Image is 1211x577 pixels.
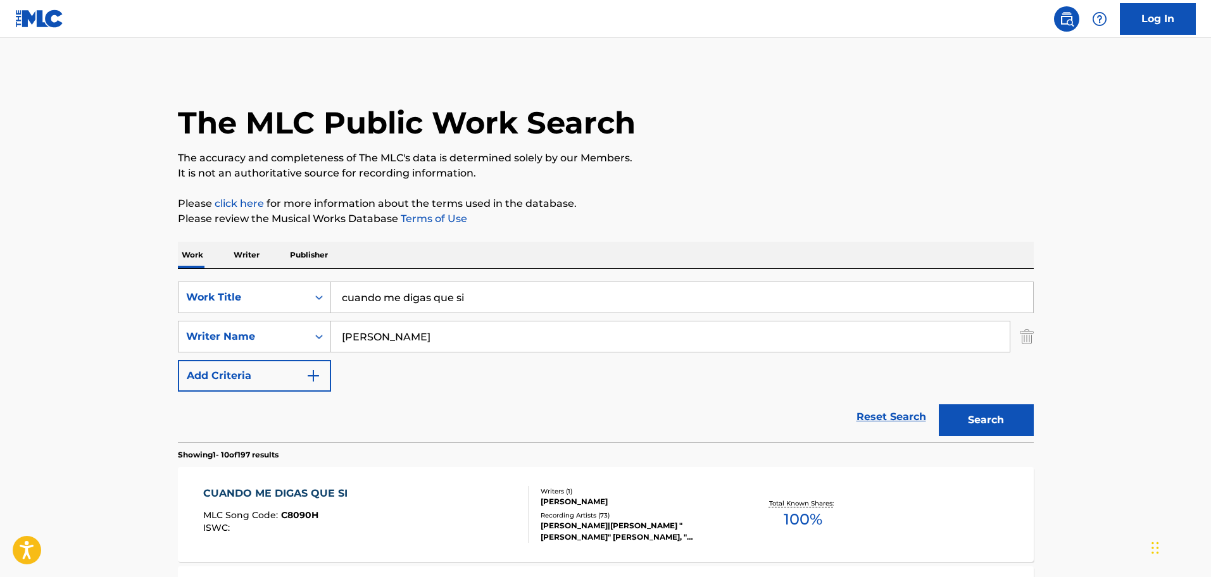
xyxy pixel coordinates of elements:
[178,104,636,142] h1: The MLC Public Work Search
[178,151,1034,166] p: The accuracy and completeness of The MLC's data is determined solely by our Members.
[541,520,732,543] div: [PERSON_NAME]|[PERSON_NAME] "[PERSON_NAME]" [PERSON_NAME], "[PERSON_NAME] [PERSON_NAME] ""[PERSON...
[178,467,1034,562] a: CUANDO ME DIGAS QUE SIMLC Song Code:C8090HISWC:Writers (1)[PERSON_NAME]Recording Artists (73)[PER...
[306,368,321,383] img: 9d2ae6d4665cec9f34b9.svg
[1054,6,1079,32] a: Public Search
[1148,516,1211,577] div: Widget de chat
[178,282,1034,442] form: Search Form
[178,242,207,268] p: Work
[286,242,332,268] p: Publisher
[178,360,331,392] button: Add Criteria
[178,166,1034,181] p: It is not an authoritative source for recording information.
[1087,6,1112,32] div: Help
[178,211,1034,226] p: Please review the Musical Works Database
[769,499,837,508] p: Total Known Shares:
[186,329,300,344] div: Writer Name
[541,487,732,496] div: Writers ( 1 )
[1148,516,1211,577] iframe: Chat Widget
[541,511,732,520] div: Recording Artists ( 73 )
[203,522,233,533] span: ISWC :
[541,496,732,507] div: [PERSON_NAME]
[939,404,1034,436] button: Search
[203,486,354,501] div: CUANDO ME DIGAS QUE SI
[1020,321,1034,352] img: Delete Criterion
[1092,11,1107,27] img: help
[203,509,281,521] span: MLC Song Code :
[215,197,264,209] a: click here
[1151,529,1159,567] div: Arrastrar
[15,9,64,28] img: MLC Logo
[178,196,1034,211] p: Please for more information about the terms used in the database.
[186,290,300,305] div: Work Title
[1120,3,1196,35] a: Log In
[784,508,822,531] span: 100 %
[281,509,318,521] span: C8090H
[398,213,467,225] a: Terms of Use
[850,403,932,431] a: Reset Search
[1059,11,1074,27] img: search
[230,242,263,268] p: Writer
[178,449,279,461] p: Showing 1 - 10 of 197 results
